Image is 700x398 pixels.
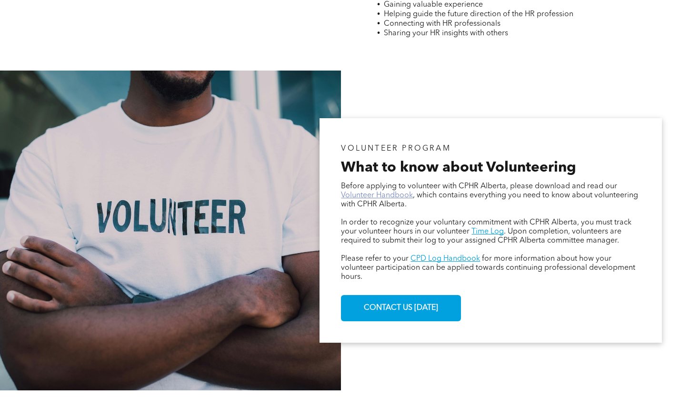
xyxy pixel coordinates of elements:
a: Time Log [471,228,504,235]
span: Connecting with HR professionals [384,20,500,28]
span: Gaining valuable experience [384,1,483,9]
a: Volunteer Handbook [341,192,413,199]
span: VOLUNTEER PROGRAM [341,145,450,153]
span: . Upon completion, volunteers are required to submit their log to your assigned CPHR Alberta comm... [341,228,621,245]
span: In order to recognize your voluntary commitment with CPHR Alberta, you must track your volunteer ... [341,219,631,235]
span: for more information about how your volunteer participation can be applied towards continuing pro... [341,255,635,281]
span: Sharing your HR insights with others [384,30,508,37]
span: Helping guide the future direction of the HR profession [384,10,573,18]
span: Please refer to your [341,255,409,263]
span: What to know about Volunteering [341,161,576,175]
span: , which contains everything you need to know about volunteering with CPHR Alberta. [341,192,638,208]
span: Before applying to volunteer with CPHR Alberta, please download and read our [341,183,617,190]
a: CONTACT US [DATE] [341,295,461,321]
span: CONTACT US [DATE] [360,299,441,317]
a: CPD Log Handbook [410,255,480,263]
